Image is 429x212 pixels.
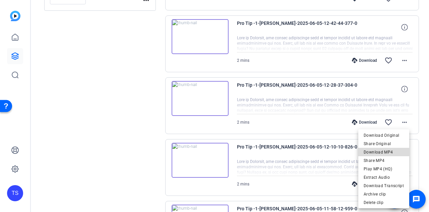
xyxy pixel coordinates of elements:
span: Download Original [364,131,404,139]
span: Play MP4 (HQ) [364,165,404,173]
span: Download Transcript [364,182,404,190]
span: Share MP4 [364,157,404,165]
span: Download MP4 [364,148,404,156]
span: Extract Audio [364,173,404,181]
span: Delete clip [364,199,404,207]
span: Archive clip [364,190,404,198]
span: Share Original [364,140,404,148]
